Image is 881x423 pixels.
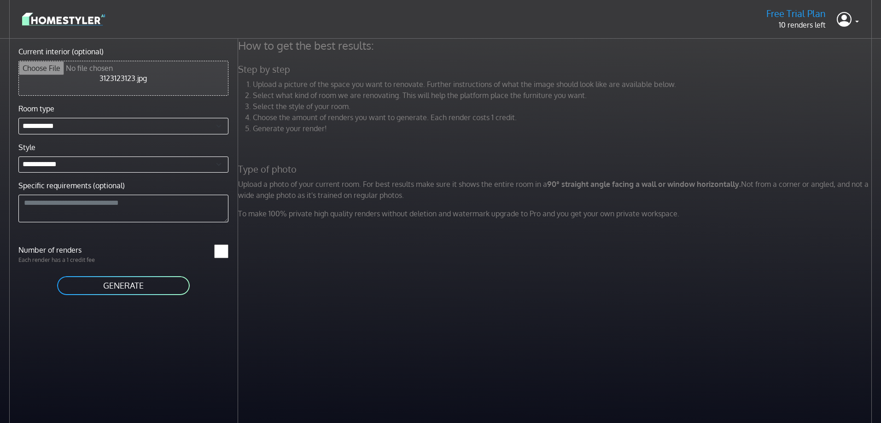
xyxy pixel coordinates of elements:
[253,112,875,123] li: Choose the amount of renders you want to generate. Each render costs 1 credit.
[547,180,741,189] strong: 90° straight angle facing a wall or window horizontally.
[233,64,880,75] h5: Step by step
[233,179,880,201] p: Upload a photo of your current room. For best results make sure it shows the entire room in a Not...
[233,39,880,52] h4: How to get the best results:
[18,103,54,114] label: Room type
[253,101,875,112] li: Select the style of your room.
[766,8,826,19] h5: Free Trial Plan
[22,11,105,27] img: logo-3de290ba35641baa71223ecac5eacb59cb85b4c7fdf211dc9aaecaaee71ea2f8.svg
[18,46,104,57] label: Current interior (optional)
[766,19,826,30] p: 10 renders left
[233,208,880,219] p: To make 100% private high quality renders without deletion and watermark upgrade to Pro and you g...
[253,123,875,134] li: Generate your render!
[13,244,123,255] label: Number of renders
[18,142,35,153] label: Style
[253,90,875,101] li: Select what kind of room we are renovating. This will help the platform place the furniture you w...
[13,255,123,264] p: Each render has a 1 credit fee
[233,163,880,175] h5: Type of photo
[56,275,191,296] button: GENERATE
[18,180,125,191] label: Specific requirements (optional)
[253,79,875,90] li: Upload a picture of the space you want to renovate. Further instructions of what the image should...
